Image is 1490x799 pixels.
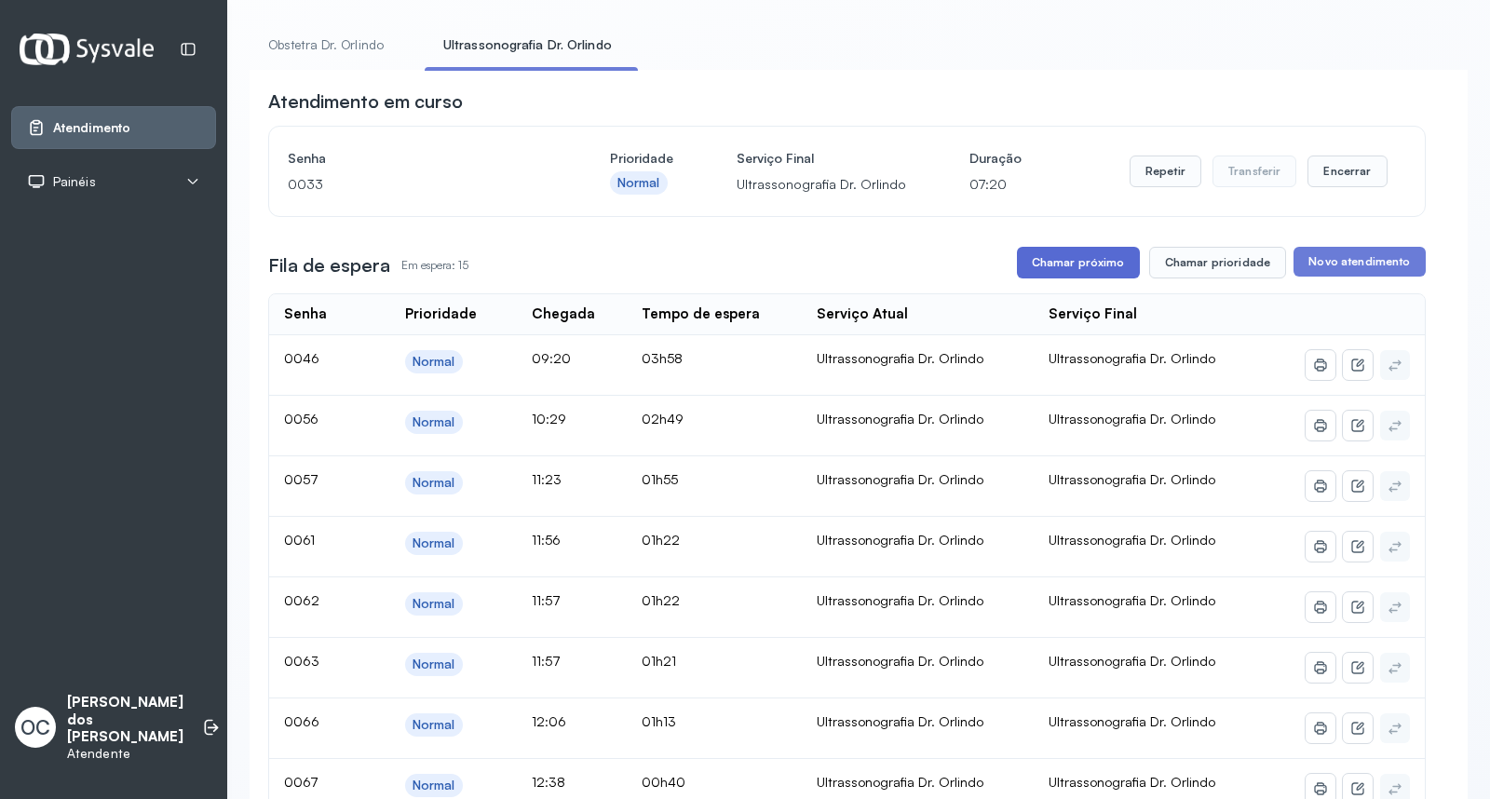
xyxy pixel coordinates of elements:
div: Ultrassonografia Dr. Orlindo [817,411,1019,427]
h4: Senha [288,145,547,171]
div: Prioridade [405,305,477,323]
img: Logotipo do estabelecimento [20,34,154,64]
span: Ultrassonografia Dr. Orlindo [1049,653,1215,669]
span: 12:38 [532,774,565,790]
p: Atendente [67,746,183,762]
button: Chamar prioridade [1149,247,1287,278]
span: Ultrassonografia Dr. Orlindo [1049,774,1215,790]
span: Atendimento [53,120,130,136]
div: Serviço Atual [817,305,908,323]
h4: Prioridade [610,145,673,171]
span: OC [20,715,50,739]
button: Chamar próximo [1017,247,1140,278]
div: Senha [284,305,327,323]
h3: Fila de espera [268,252,390,278]
p: Ultrassonografia Dr. Orlindo [737,171,906,197]
div: Ultrassonografia Dr. Orlindo [817,774,1019,791]
span: 10:29 [532,411,566,427]
span: 0066 [284,713,319,729]
span: 0062 [284,592,319,608]
p: [PERSON_NAME] dos [PERSON_NAME] [67,694,183,746]
div: Normal [413,596,455,612]
span: Ultrassonografia Dr. Orlindo [1049,592,1215,608]
div: Normal [413,717,455,733]
h4: Duração [969,145,1022,171]
span: 01h13 [642,713,676,729]
span: 0067 [284,774,318,790]
span: 11:57 [532,592,561,608]
span: 0046 [284,350,319,366]
div: Ultrassonografia Dr. Orlindo [817,532,1019,548]
span: 03h58 [642,350,683,366]
div: Normal [413,475,455,491]
span: 02h49 [642,411,684,427]
span: 01h22 [642,592,680,608]
a: Obstetra Dr. Orlindo [250,30,402,61]
button: Encerrar [1307,156,1387,187]
span: 0063 [284,653,319,669]
span: 11:56 [532,532,561,548]
div: Ultrassonografia Dr. Orlindo [817,592,1019,609]
span: Ultrassonografia Dr. Orlindo [1049,532,1215,548]
div: Tempo de espera [642,305,760,323]
a: Atendimento [27,118,200,137]
span: Ultrassonografia Dr. Orlindo [1049,471,1215,487]
div: Normal [413,535,455,551]
button: Transferir [1212,156,1297,187]
div: Normal [413,778,455,793]
p: 07:20 [969,171,1022,197]
div: Serviço Final [1049,305,1137,323]
div: Ultrassonografia Dr. Orlindo [817,350,1019,367]
span: Painéis [53,174,96,190]
div: Normal [413,354,455,370]
span: 01h22 [642,532,680,548]
div: Normal [413,414,455,430]
span: 11:23 [532,471,562,487]
div: Ultrassonografia Dr. Orlindo [817,471,1019,488]
button: Novo atendimento [1294,247,1425,277]
span: Ultrassonografia Dr. Orlindo [1049,713,1215,729]
div: Ultrassonografia Dr. Orlindo [817,653,1019,670]
button: Repetir [1130,156,1201,187]
span: Ultrassonografia Dr. Orlindo [1049,350,1215,366]
div: Normal [413,657,455,672]
a: Ultrassonografia Dr. Orlindo [425,30,630,61]
span: 0061 [284,532,315,548]
span: Ultrassonografia Dr. Orlindo [1049,411,1215,427]
span: 11:57 [532,653,561,669]
span: 12:06 [532,713,566,729]
p: 0033 [288,171,547,197]
div: Normal [617,175,660,191]
h4: Serviço Final [737,145,906,171]
span: 0057 [284,471,318,487]
span: 01h55 [642,471,678,487]
div: Ultrassonografia Dr. Orlindo [817,713,1019,730]
h3: Atendimento em curso [268,88,463,115]
div: Chegada [532,305,595,323]
span: 09:20 [532,350,571,366]
p: Em espera: 15 [401,252,468,278]
span: 00h40 [642,774,685,790]
span: 0056 [284,411,318,427]
span: 01h21 [642,653,676,669]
